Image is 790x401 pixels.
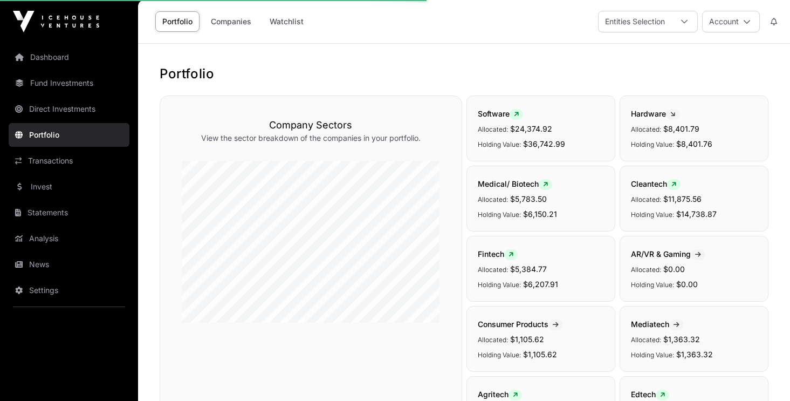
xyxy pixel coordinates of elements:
[631,140,674,148] span: Holding Value:
[631,281,674,289] span: Holding Value:
[9,253,129,276] a: News
[182,118,440,133] h3: Company Sectors
[676,139,712,148] span: $8,401.76
[478,266,508,274] span: Allocated:
[663,264,685,274] span: $0.00
[510,194,547,203] span: $5,783.50
[599,11,671,32] div: Entities Selection
[9,149,129,173] a: Transactions
[13,11,99,32] img: Icehouse Ventures Logo
[478,179,552,188] span: Medical/ Biotech
[631,351,674,359] span: Holding Value:
[478,336,508,344] span: Allocated:
[478,390,522,399] span: Agritech
[9,201,129,225] a: Statements
[182,133,440,144] p: View the sector breakdown of the companies in your portfolio.
[631,210,674,219] span: Holding Value:
[9,71,129,95] a: Fund Investments
[631,249,705,259] span: AR/VR & Gaming
[631,195,661,203] span: Allocated:
[9,45,129,69] a: Dashboard
[663,335,700,344] span: $1,363.32
[510,264,547,274] span: $5,384.77
[9,123,129,147] a: Portfolio
[523,280,558,289] span: $6,207.91
[676,350,713,359] span: $1,363.32
[478,249,518,259] span: Fintech
[523,139,565,148] span: $36,742.99
[478,210,521,219] span: Holding Value:
[523,350,557,359] span: $1,105.62
[9,97,129,121] a: Direct Investments
[510,335,544,344] span: $1,105.62
[478,281,521,289] span: Holding Value:
[676,280,698,289] span: $0.00
[631,336,661,344] span: Allocated:
[204,11,258,32] a: Companies
[9,227,129,250] a: Analysis
[478,140,521,148] span: Holding Value:
[631,266,661,274] span: Allocated:
[9,175,129,199] a: Invest
[478,109,523,118] span: Software
[160,65,768,83] h1: Portfolio
[676,209,717,219] span: $14,738.87
[478,125,508,133] span: Allocated:
[9,278,129,302] a: Settings
[478,351,521,359] span: Holding Value:
[263,11,311,32] a: Watchlist
[702,11,760,32] button: Account
[663,124,699,133] span: $8,401.79
[631,109,679,118] span: Hardware
[663,194,702,203] span: $11,875.56
[478,320,563,329] span: Consumer Products
[510,124,552,133] span: $24,374.92
[736,349,790,401] iframe: Chat Widget
[155,11,200,32] a: Portfolio
[631,179,681,188] span: Cleantech
[478,195,508,203] span: Allocated:
[631,390,669,399] span: Edtech
[631,125,661,133] span: Allocated:
[631,320,684,329] span: Mediatech
[523,209,557,219] span: $6,150.21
